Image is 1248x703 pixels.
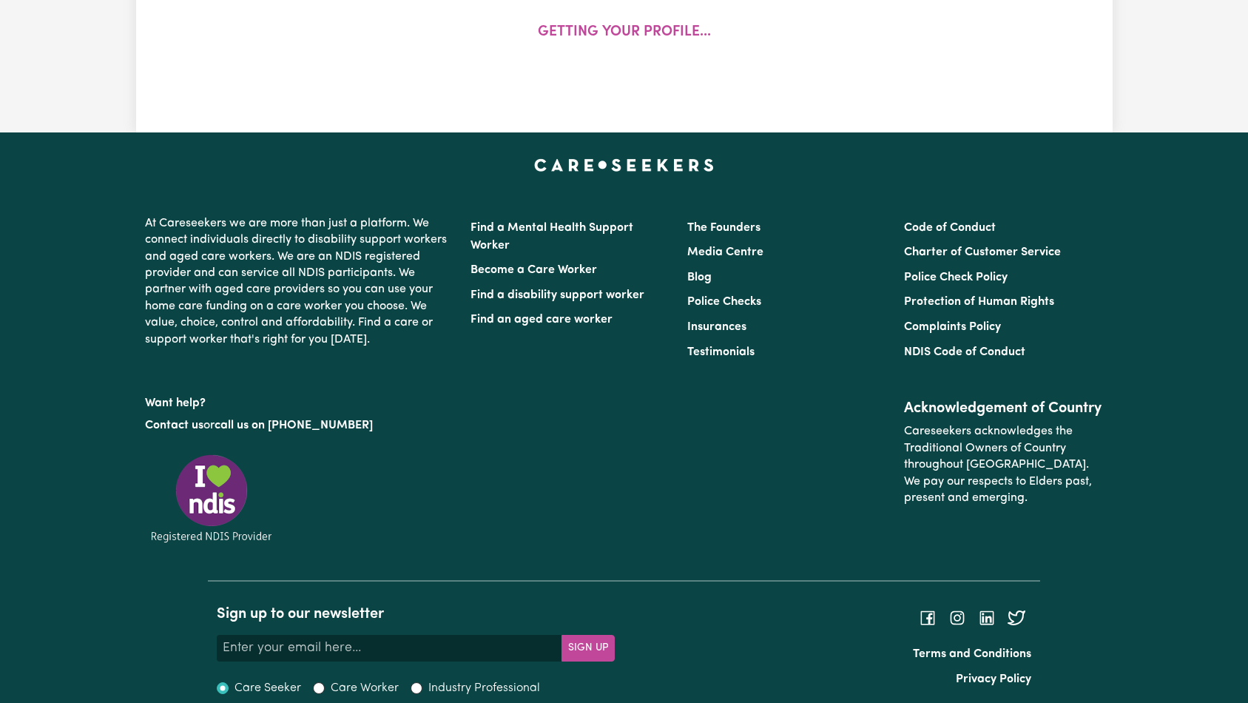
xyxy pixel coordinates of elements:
[904,222,996,234] a: Code of Conduct
[534,159,714,171] a: Careseekers home page
[904,272,1008,283] a: Police Check Policy
[687,272,712,283] a: Blog
[145,209,453,354] p: At Careseekers we are more than just a platform. We connect individuals directly to disability su...
[428,679,540,697] label: Industry Professional
[217,605,615,623] h2: Sign up to our newsletter
[331,679,399,697] label: Care Worker
[470,289,644,301] a: Find a disability support worker
[470,264,597,276] a: Become a Care Worker
[470,314,613,326] a: Find an aged care worker
[215,420,373,431] a: call us on [PHONE_NUMBER]
[919,612,937,624] a: Follow Careseekers on Facebook
[538,22,711,44] p: Getting your profile...
[913,648,1031,660] a: Terms and Conditions
[235,679,301,697] label: Care Seeker
[687,246,763,258] a: Media Centre
[470,222,633,252] a: Find a Mental Health Support Worker
[145,411,453,440] p: or
[145,452,278,545] img: Registered NDIS provider
[956,673,1031,685] a: Privacy Policy
[948,612,966,624] a: Follow Careseekers on Instagram
[145,420,203,431] a: Contact us
[561,635,615,662] button: Subscribe
[687,296,761,308] a: Police Checks
[904,400,1103,417] h2: Acknowledgement of Country
[217,635,562,662] input: Enter your email here...
[687,222,760,234] a: The Founders
[904,296,1054,308] a: Protection of Human Rights
[904,346,1025,358] a: NDIS Code of Conduct
[904,321,1001,333] a: Complaints Policy
[904,246,1061,258] a: Charter of Customer Service
[978,612,996,624] a: Follow Careseekers on LinkedIn
[1008,612,1025,624] a: Follow Careseekers on Twitter
[687,346,755,358] a: Testimonials
[904,417,1103,512] p: Careseekers acknowledges the Traditional Owners of Country throughout [GEOGRAPHIC_DATA]. We pay o...
[687,321,746,333] a: Insurances
[145,389,453,411] p: Want help?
